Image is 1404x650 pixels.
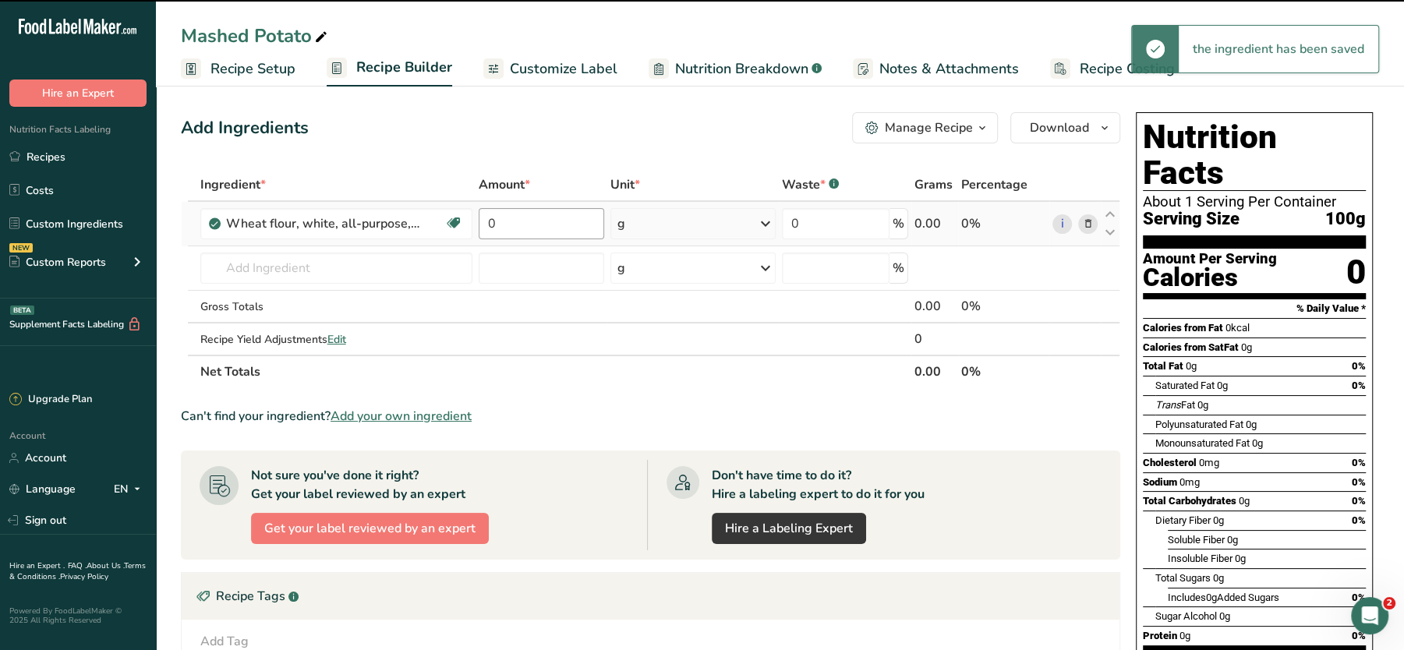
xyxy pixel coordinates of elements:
[885,118,973,137] div: Manage Recipe
[1155,399,1181,411] i: Trans
[327,50,452,87] a: Recipe Builder
[958,355,1049,387] th: 0%
[1010,112,1120,143] button: Download
[200,299,472,315] div: Gross Totals
[1143,495,1236,507] span: Total Carbohydrates
[1143,299,1366,318] section: % Daily Value *
[114,480,147,499] div: EN
[9,560,65,571] a: Hire an Expert .
[782,175,839,194] div: Waste
[1241,341,1252,353] span: 0g
[1213,514,1224,526] span: 0g
[181,407,1120,426] div: Can't find your ingredient?
[914,330,955,348] div: 0
[327,332,346,347] span: Edit
[1155,572,1211,584] span: Total Sugars
[479,175,530,194] span: Amount
[197,355,911,387] th: Net Totals
[9,560,146,582] a: Terms & Conditions .
[10,306,34,315] div: BETA
[356,57,452,78] span: Recipe Builder
[1197,399,1208,411] span: 0g
[251,466,465,503] div: Not sure you've done it right? Get your label reviewed by an expert
[9,243,33,253] div: NEW
[1143,476,1177,488] span: Sodium
[264,519,476,538] span: Get your label reviewed by an expert
[1235,553,1246,564] span: 0g
[617,259,625,277] div: g
[1143,457,1197,468] span: Cholesterol
[1155,610,1217,622] span: Sugar Alcohol
[675,58,808,79] span: Nutrition Breakdown
[1352,476,1366,488] span: 0%
[1352,360,1366,372] span: 0%
[961,297,1046,316] div: 0%
[483,51,617,87] a: Customize Label
[610,175,640,194] span: Unit
[1168,592,1279,603] span: Includes Added Sugars
[1168,553,1232,564] span: Insoluble Fiber
[68,560,87,571] a: FAQ .
[1155,419,1243,430] span: Polyunsaturated Fat
[1179,26,1378,72] div: the ingredient has been saved
[1179,476,1200,488] span: 0mg
[87,560,124,571] a: About Us .
[9,79,147,107] button: Hire an Expert
[210,58,295,79] span: Recipe Setup
[1168,534,1225,546] span: Soluble Fiber
[853,51,1019,87] a: Notes & Attachments
[1206,592,1217,603] span: 0g
[961,175,1027,194] span: Percentage
[914,175,953,194] span: Grams
[1346,252,1366,293] div: 0
[1052,214,1072,234] a: i
[1143,194,1366,210] div: About 1 Serving Per Container
[9,254,106,270] div: Custom Reports
[1080,58,1175,79] span: Recipe Costing
[1155,399,1195,411] span: Fat
[1225,322,1250,334] span: 0kcal
[1143,630,1177,641] span: Protein
[879,58,1019,79] span: Notes & Attachments
[251,513,489,544] button: Get your label reviewed by an expert
[1155,380,1215,391] span: Saturated Fat
[914,214,955,233] div: 0.00
[1213,572,1224,584] span: 0g
[1155,437,1250,449] span: Monounsaturated Fat
[181,51,295,87] a: Recipe Setup
[331,407,472,426] span: Add your own ingredient
[961,214,1046,233] div: 0%
[712,513,866,544] a: Hire a Labeling Expert
[1351,597,1388,634] iframe: Intercom live chat
[1143,360,1183,372] span: Total Fat
[1325,210,1366,229] span: 100g
[1352,592,1366,603] span: 0%
[1186,360,1197,372] span: 0g
[1143,210,1240,229] span: Serving Size
[1143,252,1277,267] div: Amount Per Serving
[852,112,998,143] button: Manage Recipe
[1352,457,1366,468] span: 0%
[200,253,472,284] input: Add Ingredient
[1252,437,1263,449] span: 0g
[1219,610,1230,622] span: 0g
[649,51,822,87] a: Nutrition Breakdown
[181,22,331,50] div: Mashed Potato
[9,392,92,408] div: Upgrade Plan
[1227,534,1238,546] span: 0g
[1050,51,1175,87] a: Recipe Costing
[1179,630,1190,641] span: 0g
[1383,597,1395,609] span: 2
[1352,495,1366,507] span: 0%
[510,58,617,79] span: Customize Label
[1143,322,1223,334] span: Calories from Fat
[1217,380,1228,391] span: 0g
[1030,118,1089,137] span: Download
[182,573,1119,620] div: Recipe Tags
[60,571,108,582] a: Privacy Policy
[1143,341,1239,353] span: Calories from SatFat
[226,214,421,233] div: Wheat flour, white, all-purpose, enriched, calcium-fortified
[9,475,76,503] a: Language
[200,175,266,194] span: Ingredient
[181,115,309,141] div: Add Ingredients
